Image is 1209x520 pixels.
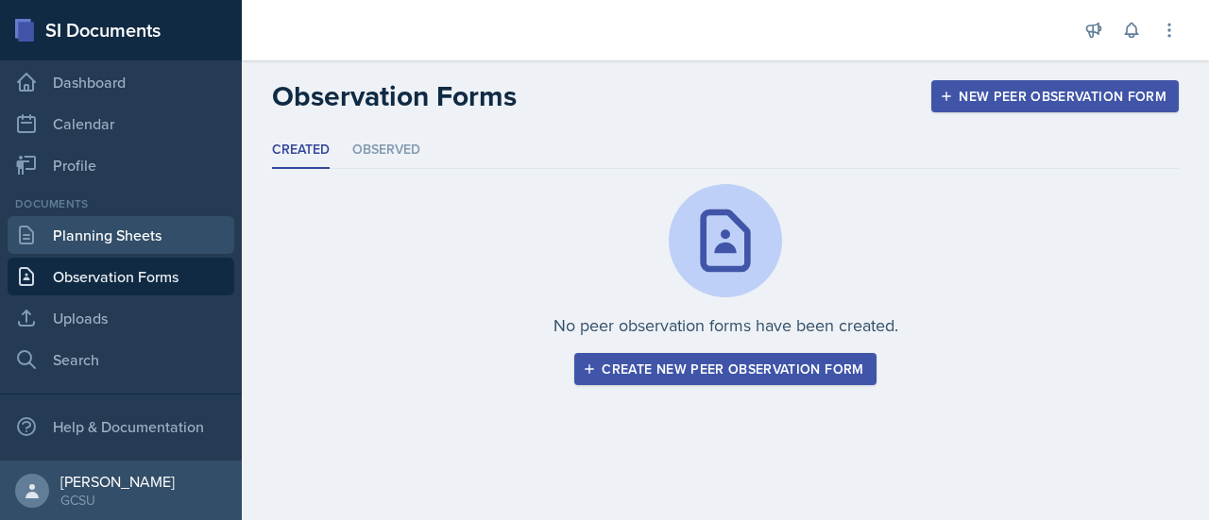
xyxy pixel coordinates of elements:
li: Created [272,132,330,169]
div: GCSU [60,491,175,510]
div: Documents [8,195,234,212]
h2: Observation Forms [272,79,517,113]
a: Uploads [8,299,234,337]
a: Calendar [8,105,234,143]
div: Create new peer observation form [587,361,863,377]
p: No peer observation forms have been created. [553,312,898,338]
div: Help & Documentation [8,408,234,445]
a: Profile [8,146,234,184]
button: New Peer Observation Form [931,80,1179,112]
a: Observation Forms [8,258,234,295]
a: Planning Sheets [8,216,234,254]
a: Search [8,341,234,378]
div: [PERSON_NAME] [60,472,175,491]
a: Dashboard [8,63,234,101]
li: Observed [352,132,420,169]
div: New Peer Observation Form [944,89,1166,104]
button: Create new peer observation form [574,353,876,385]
